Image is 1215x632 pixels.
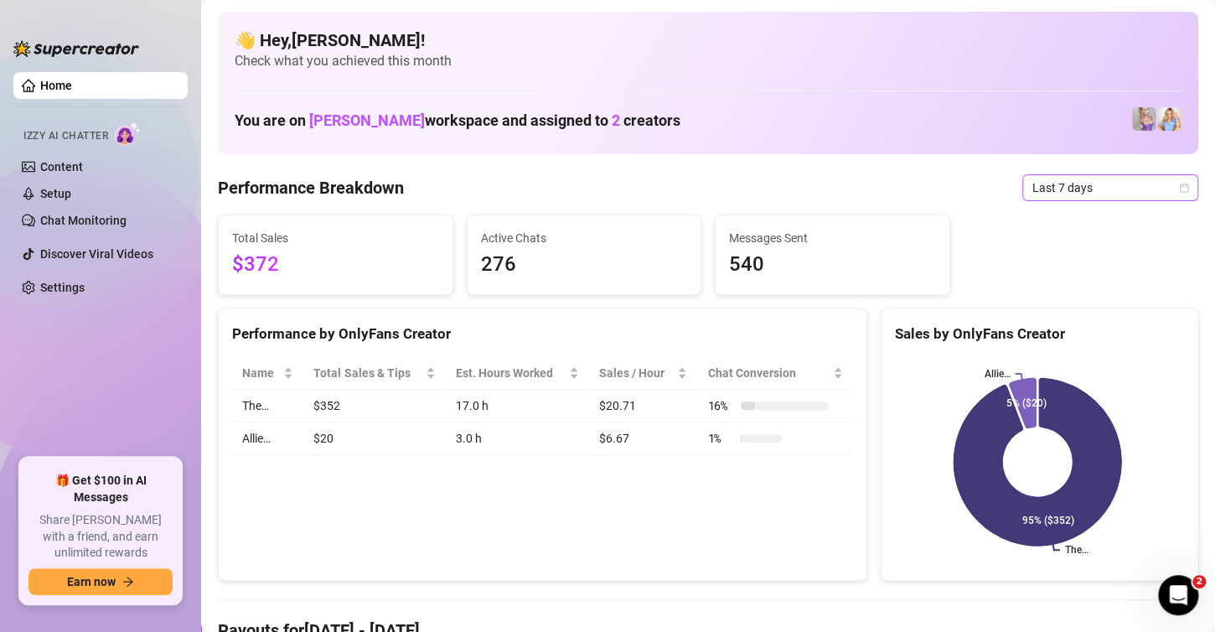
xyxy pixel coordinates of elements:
[707,429,734,448] span: 1 %
[309,111,425,129] span: [PERSON_NAME]
[1064,544,1088,556] text: The…
[1192,575,1206,588] span: 2
[707,364,829,382] span: Chat Conversion
[481,249,688,281] span: 276
[1158,575,1198,615] iframe: Intercom live chat
[122,576,134,588] span: arrow-right
[235,28,1181,52] h4: 👋 Hey, [PERSON_NAME] !
[232,422,303,455] td: Allie…
[589,422,697,455] td: $6.67
[40,247,153,261] a: Discover Viral Videos
[1157,107,1181,131] img: The
[589,357,697,390] th: Sales / Hour
[729,229,936,247] span: Messages Sent
[40,281,85,294] a: Settings
[481,229,688,247] span: Active Chats
[242,364,280,382] span: Name
[232,323,853,345] div: Performance by OnlyFans Creator
[40,214,127,227] a: Chat Monitoring
[28,512,173,562] span: Share [PERSON_NAME] with a friend, and earn unlimited rewards
[446,422,589,455] td: 3.0 h
[235,111,680,130] h1: You are on workspace and assigned to creators
[707,396,734,415] span: 16 %
[232,390,303,422] td: The…
[28,568,173,595] button: Earn nowarrow-right
[303,390,446,422] td: $352
[1179,183,1189,193] span: calendar
[612,111,620,129] span: 2
[446,390,589,422] td: 17.0 h
[115,122,141,146] img: AI Chatter
[303,422,446,455] td: $20
[232,249,439,281] span: $372
[589,390,697,422] td: $20.71
[729,249,936,281] span: 540
[67,575,116,588] span: Earn now
[40,187,71,200] a: Setup
[984,368,1010,380] text: Allie…
[303,357,446,390] th: Total Sales & Tips
[895,323,1184,345] div: Sales by OnlyFans Creator
[1132,107,1156,131] img: Allie
[1032,175,1188,200] span: Last 7 days
[232,357,303,390] th: Name
[232,229,439,247] span: Total Sales
[218,176,404,199] h4: Performance Breakdown
[313,364,422,382] span: Total Sales & Tips
[13,40,139,57] img: logo-BBDzfeDw.svg
[697,357,852,390] th: Chat Conversion
[456,364,566,382] div: Est. Hours Worked
[40,79,72,92] a: Home
[235,52,1181,70] span: Check what you achieved this month
[28,473,173,505] span: 🎁 Get $100 in AI Messages
[23,128,108,144] span: Izzy AI Chatter
[599,364,674,382] span: Sales / Hour
[40,160,83,174] a: Content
